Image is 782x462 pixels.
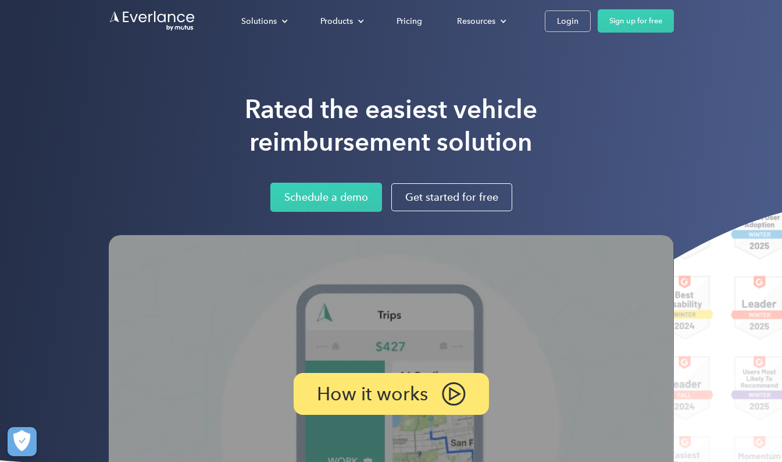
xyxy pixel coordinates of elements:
[109,10,196,32] a: Go to homepage
[270,183,382,212] a: Schedule a demo
[230,11,297,31] div: Solutions
[309,11,373,31] div: Products
[85,69,144,94] input: Submit
[598,9,674,33] a: Sign up for free
[457,14,495,29] div: Resources
[545,10,591,32] a: Login
[8,427,37,456] button: Cookies Settings
[397,14,422,29] div: Pricing
[317,387,428,401] p: How it works
[385,11,434,31] a: Pricing
[320,14,353,29] div: Products
[445,11,516,31] div: Resources
[241,14,277,29] div: Solutions
[245,93,537,158] h1: Rated the easiest vehicle reimbursement solution
[391,183,512,211] a: Get started for free
[557,14,579,29] div: Login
